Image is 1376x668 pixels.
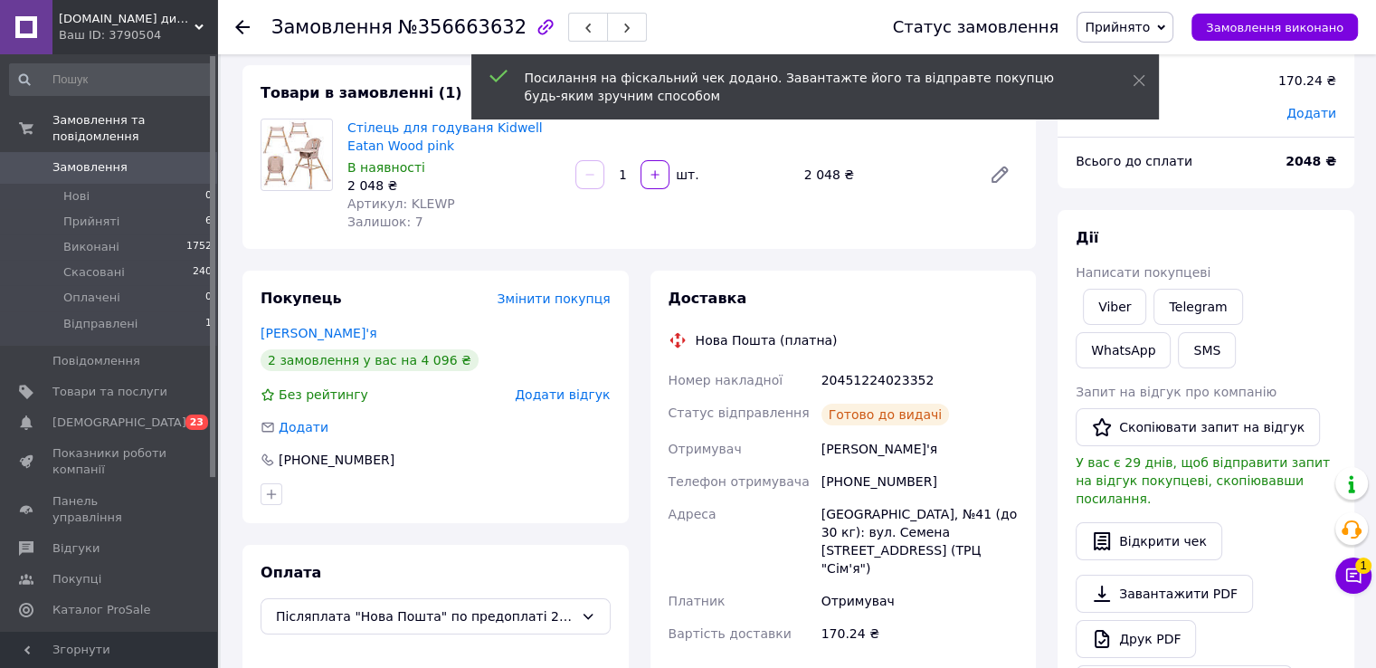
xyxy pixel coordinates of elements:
span: Номер накладної [669,373,783,387]
span: Оплата [261,564,321,581]
span: Відгуки [52,540,100,557]
input: Пошук [9,63,214,96]
span: Замовлення виконано [1206,21,1343,34]
img: Стілець для годуваня Kidwell Eatan Wood pink [261,119,332,190]
span: Оплачені [63,290,120,306]
span: Доставка [669,290,747,307]
div: 2 048 ₴ [347,177,561,195]
span: 0 [205,188,212,205]
span: Замовлення [52,159,128,176]
span: №356663632 [398,16,527,38]
span: Додати [279,420,328,434]
button: Замовлення виконано [1191,14,1358,41]
span: Дії [1076,229,1098,246]
div: [PERSON_NAME]'я [818,433,1021,465]
span: Статус відправлення [669,406,810,420]
button: Скопіювати запит на відгук [1076,408,1320,446]
span: Каталог ProSale [52,602,150,618]
span: 1 [205,316,212,332]
span: Повідомлення [52,353,140,369]
div: Отримувач [818,585,1021,617]
span: Написати покупцеві [1076,265,1210,280]
a: Редагувати [982,157,1018,193]
span: У вас є 29 днів, щоб відправити запит на відгук покупцеві, скопіювавши посилання. [1076,455,1330,506]
button: SMS [1178,332,1236,368]
div: 170.24 ₴ [818,617,1021,650]
span: 0 [205,290,212,306]
span: Запит на відгук про компанію [1076,385,1276,399]
span: 1 [1355,558,1371,574]
span: Артикул: KLEWP [347,196,455,211]
span: Телефон отримувача [669,474,810,489]
span: Виконані [63,239,119,255]
div: Статус замовлення [893,18,1059,36]
span: Отримувач [669,442,742,456]
span: Додати відгук [515,387,610,402]
span: 240 [193,264,212,281]
span: Змінити покупця [498,291,611,306]
span: Товари в замовленні (1) [261,84,462,101]
div: [GEOGRAPHIC_DATA], №41 (до 30 кг): вул. Семена [STREET_ADDRESS] (ТРЦ "Сім'я") [818,498,1021,585]
span: Залишок: 7 [347,215,423,229]
span: 23 [185,415,208,430]
span: Прийнято [1085,20,1150,34]
button: Чат з покупцем1 [1335,558,1371,594]
div: [PHONE_NUMBER] [277,451,396,469]
span: В наявності [347,160,425,175]
span: Додати [1286,106,1336,120]
span: Післяплата "Нова Пошта" по предоплаті 200грн [FINANCIAL_ID] ФОП [PERSON_NAME] [276,606,574,626]
a: Друк PDF [1076,620,1196,658]
span: Прийняті [63,214,119,230]
span: 1752 [186,239,212,255]
span: Показники роботи компанії [52,445,167,478]
button: Відкрити чек [1076,522,1222,560]
span: Замовлення та повідомлення [52,112,217,145]
span: Товари та послуги [52,384,167,400]
div: Ваш ID: 3790504 [59,27,217,43]
span: Замовлення [271,16,393,38]
div: Готово до видачі [821,404,950,425]
a: Viber [1083,289,1146,325]
a: Завантажити PDF [1076,575,1253,613]
div: 2 048 ₴ [797,162,974,187]
a: Стілець для годуваня Kidwell Eatan Wood pink [347,120,543,153]
span: Скасовані [63,264,125,281]
span: Всього до сплати [1076,154,1192,168]
span: Покупці [52,571,101,587]
span: 6 [205,214,212,230]
span: Без рейтингу [279,387,368,402]
a: [PERSON_NAME]'я [261,326,377,340]
a: WhatsApp [1076,332,1171,368]
span: Нові [63,188,90,205]
span: Панель управління [52,493,167,526]
span: uamir.com.ua дитячі товари [59,11,195,27]
div: Повернутися назад [235,18,250,36]
a: Telegram [1153,289,1242,325]
div: 170.24 ₴ [1267,61,1347,100]
b: 2048 ₴ [1286,154,1336,168]
span: Платник [669,594,726,608]
div: Посилання на фіскальний чек додано. Завантажте його та відправте покупцю будь-яким зручним способом [525,69,1087,105]
span: Покупець [261,290,342,307]
div: 20451224023352 [818,364,1021,396]
span: Відправлені [63,316,138,332]
div: [PHONE_NUMBER] [818,465,1021,498]
div: Нова Пошта (платна) [691,331,842,349]
span: [DEMOGRAPHIC_DATA] [52,415,186,431]
div: шт. [671,166,700,184]
span: Вартість доставки [669,626,792,641]
span: Адреса [669,507,716,521]
div: 2 замовлення у вас на 4 096 ₴ [261,349,479,371]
